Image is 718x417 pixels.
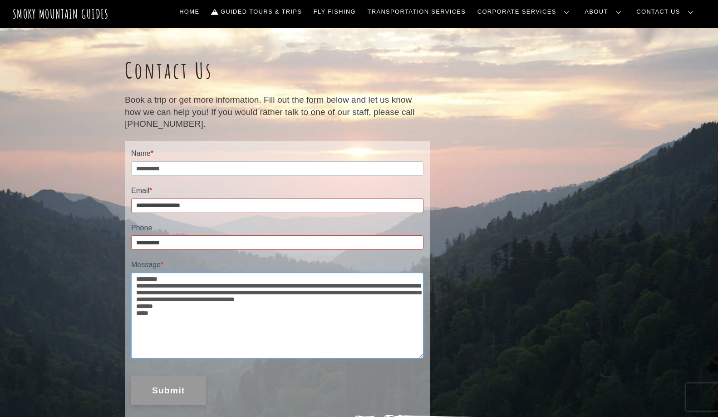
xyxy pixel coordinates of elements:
[131,259,423,272] label: Message
[581,2,629,21] a: About
[176,2,203,21] a: Home
[474,2,577,21] a: Corporate Services
[364,2,469,21] a: Transportation Services
[131,185,423,198] label: Email
[310,2,359,21] a: Fly Fishing
[125,94,430,130] p: Book a trip or get more information. Fill out the form below and let us know how we can help you!...
[131,376,206,405] button: Submit
[125,57,430,84] h1: Contact Us
[633,2,701,21] a: Contact Us
[207,2,305,21] a: Guided Tours & Trips
[131,222,423,235] label: Phone
[131,148,423,161] label: Name
[13,6,109,21] a: Smoky Mountain Guides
